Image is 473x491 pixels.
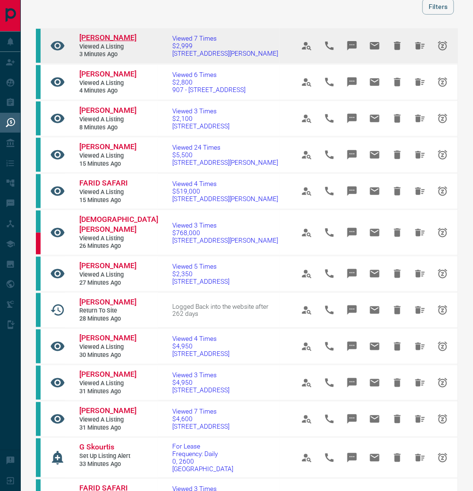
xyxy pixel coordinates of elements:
[172,372,229,394] a: Viewed 3 Times$4,950[STREET_ADDRESS]
[296,335,318,358] span: View Profile
[409,34,431,57] span: Hide All from Hannah Klein
[79,79,136,87] span: Viewed a Listing
[79,406,136,416] a: [PERSON_NAME]
[172,343,229,350] span: $4,950
[172,387,229,394] span: [STREET_ADDRESS]
[296,144,318,166] span: View Profile
[172,262,229,285] a: Viewed 5 Times$2,350[STREET_ADDRESS]
[172,335,229,358] a: Viewed 4 Times$4,950[STREET_ADDRESS]
[431,221,454,244] span: Snooze
[79,271,136,279] span: Viewed a Listing
[79,344,136,352] span: Viewed a Listing
[79,160,136,168] span: 15 minutes ago
[36,439,41,477] div: condos.ca
[79,142,136,152] a: [PERSON_NAME]
[79,443,136,453] a: G Skourtis
[79,116,136,124] span: Viewed a Listing
[79,261,136,271] a: [PERSON_NAME]
[341,262,363,285] span: Message
[296,71,318,93] span: View Profile
[79,307,136,315] span: Return to Site
[172,180,278,203] a: Viewed 4 Times$519,000[STREET_ADDRESS][PERSON_NAME]
[363,144,386,166] span: Email
[79,352,136,360] span: 30 minutes ago
[79,178,128,187] span: FARID SAFARI
[172,50,278,57] span: [STREET_ADDRESS][PERSON_NAME]
[172,221,278,229] span: Viewed 3 Times
[341,408,363,431] span: Message
[431,408,454,431] span: Snooze
[79,370,136,380] a: [PERSON_NAME]
[409,299,431,322] span: Hide All from Mariano Maza
[409,71,431,93] span: Hide All from Hannah Klein
[36,65,41,99] div: condos.ca
[296,34,318,57] span: View Profile
[172,71,245,78] span: Viewed 6 Times
[172,270,229,278] span: $2,350
[79,416,136,424] span: Viewed a Listing
[296,372,318,394] span: View Profile
[363,221,386,244] span: Email
[172,151,278,159] span: $5,500
[79,69,136,78] span: [PERSON_NAME]
[172,443,233,450] span: For Lease
[409,447,431,469] span: Hide All from G Skourtis
[172,159,278,166] span: [STREET_ADDRESS][PERSON_NAME]
[318,408,341,431] span: Call
[79,297,136,306] span: [PERSON_NAME]
[341,447,363,469] span: Message
[172,423,229,431] span: [STREET_ADDRESS]
[409,335,431,358] span: Hide All from Lisa Hospedales
[431,144,454,166] span: Snooze
[431,262,454,285] span: Snooze
[172,107,229,130] a: Viewed 3 Times$2,100[STREET_ADDRESS]
[79,279,136,287] span: 27 minutes ago
[409,262,431,285] span: Hide All from Jayna Grassel
[172,180,278,187] span: Viewed 4 Times
[79,242,136,250] span: 26 minutes ago
[318,299,341,322] span: Call
[79,51,136,59] span: 3 minutes ago
[172,350,229,358] span: [STREET_ADDRESS]
[79,380,136,388] span: Viewed a Listing
[172,34,278,42] span: Viewed 7 Times
[172,408,229,431] a: Viewed 7 Times$4,600[STREET_ADDRESS]
[79,315,136,323] span: 28 minutes ago
[363,372,386,394] span: Email
[79,424,136,432] span: 31 minutes ago
[79,453,136,461] span: Set up Listing Alert
[341,144,363,166] span: Message
[318,180,341,203] span: Call
[341,180,363,203] span: Message
[341,107,363,130] span: Message
[79,106,136,116] a: [PERSON_NAME]
[36,293,41,327] div: condos.ca
[363,107,386,130] span: Email
[409,408,431,431] span: Hide All from Lisa Hospedales
[296,107,318,130] span: View Profile
[318,71,341,93] span: Call
[386,107,409,130] span: Hide
[79,188,136,196] span: Viewed a Listing
[318,372,341,394] span: Call
[318,221,341,244] span: Call
[79,196,136,204] span: 15 minutes ago
[296,180,318,203] span: View Profile
[172,466,233,473] span: [GEOGRAPHIC_DATA]
[318,262,341,285] span: Call
[386,71,409,93] span: Hide
[172,71,245,93] a: Viewed 6 Times$2,800907 - [STREET_ADDRESS]
[431,180,454,203] span: Snooze
[386,447,409,469] span: Hide
[386,221,409,244] span: Hide
[318,335,341,358] span: Call
[79,87,136,95] span: 4 minutes ago
[172,144,278,166] a: Viewed 24 Times$5,500[STREET_ADDRESS][PERSON_NAME]
[36,211,41,232] div: condos.ca
[431,372,454,394] span: Snooze
[341,335,363,358] span: Message
[341,71,363,93] span: Message
[341,34,363,57] span: Message
[172,229,278,237] span: $768,000
[79,443,114,452] span: G Skourtis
